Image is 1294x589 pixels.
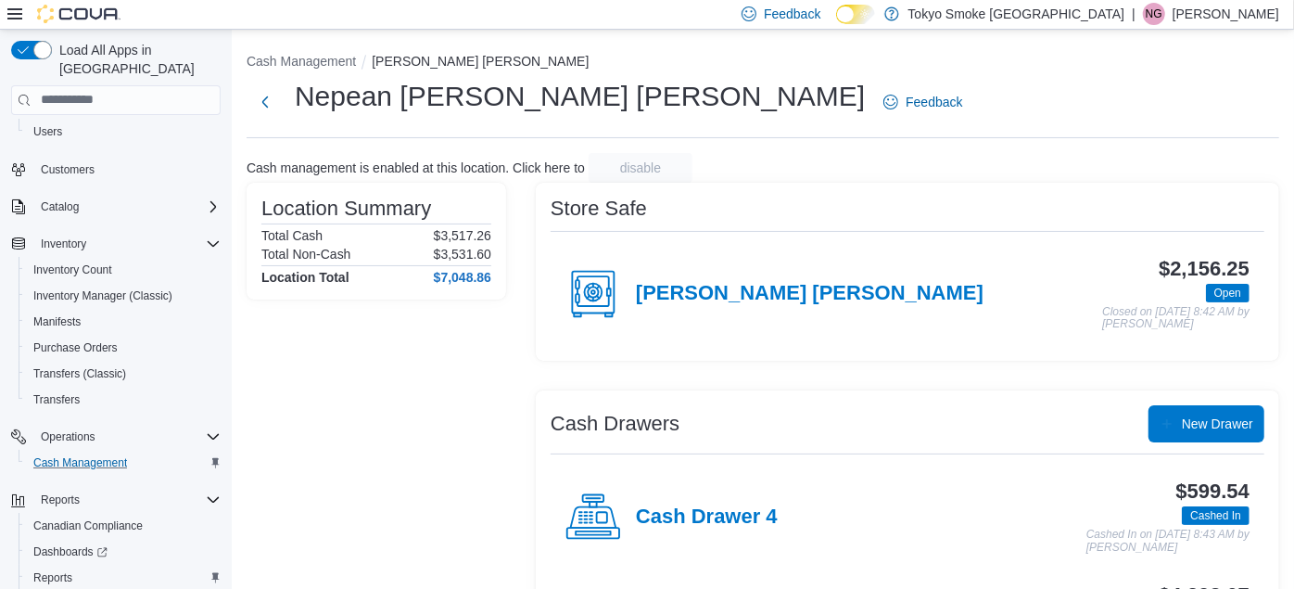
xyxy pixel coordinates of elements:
[33,455,127,470] span: Cash Management
[26,285,221,307] span: Inventory Manager (Classic)
[41,493,80,507] span: Reports
[1148,405,1264,442] button: New Drawer
[1086,529,1250,554] p: Cashed In on [DATE] 8:43 AM by [PERSON_NAME]
[33,392,80,407] span: Transfers
[247,160,585,175] p: Cash management is enabled at this location. Click here to
[33,544,108,559] span: Dashboards
[19,257,228,283] button: Inventory Count
[247,54,356,69] button: Cash Management
[1102,306,1250,331] p: Closed on [DATE] 8:42 AM by [PERSON_NAME]
[261,270,349,285] h4: Location Total
[1214,285,1241,301] span: Open
[1182,415,1253,433] span: New Drawer
[33,314,81,329] span: Manifests
[1173,3,1279,25] p: [PERSON_NAME]
[19,387,228,413] button: Transfers
[434,270,491,285] h4: $7,048.86
[26,311,221,333] span: Manifests
[1132,3,1135,25] p: |
[906,93,962,111] span: Feedback
[26,515,221,537] span: Canadian Compliance
[836,24,837,25] span: Dark Mode
[33,489,87,511] button: Reports
[4,194,228,220] button: Catalog
[4,231,228,257] button: Inventory
[636,506,778,530] h4: Cash Drawer 4
[636,282,983,306] h4: [PERSON_NAME] [PERSON_NAME]
[33,233,94,255] button: Inventory
[19,361,228,387] button: Transfers (Classic)
[33,489,221,511] span: Reports
[33,519,143,533] span: Canadian Compliance
[26,259,120,281] a: Inventory Count
[26,311,88,333] a: Manifests
[372,54,589,69] button: [PERSON_NAME] [PERSON_NAME]
[19,539,228,565] a: Dashboards
[589,153,692,183] button: disable
[620,159,661,177] span: disable
[19,309,228,335] button: Manifests
[33,196,86,218] button: Catalog
[26,567,221,589] span: Reports
[33,426,221,448] span: Operations
[33,196,221,218] span: Catalog
[876,83,970,121] a: Feedback
[26,363,221,385] span: Transfers (Classic)
[26,515,150,537] a: Canadian Compliance
[26,337,125,359] a: Purchase Orders
[41,199,79,214] span: Catalog
[33,233,221,255] span: Inventory
[33,340,118,355] span: Purchase Orders
[261,228,323,243] h6: Total Cash
[33,262,112,277] span: Inventory Count
[33,158,221,181] span: Customers
[26,337,221,359] span: Purchase Orders
[19,335,228,361] button: Purchase Orders
[551,413,679,435] h3: Cash Drawers
[33,159,102,181] a: Customers
[247,83,284,121] button: Next
[261,198,431,220] h3: Location Summary
[41,429,95,444] span: Operations
[52,41,221,78] span: Load All Apps in [GEOGRAPHIC_DATA]
[908,3,1125,25] p: Tokyo Smoke [GEOGRAPHIC_DATA]
[26,389,221,411] span: Transfers
[1143,3,1165,25] div: Nadine Guindon
[295,78,865,115] h1: Nepean [PERSON_NAME] [PERSON_NAME]
[19,283,228,309] button: Inventory Manager (Classic)
[19,450,228,476] button: Cash Management
[247,52,1279,74] nav: An example of EuiBreadcrumbs
[434,228,491,243] p: $3,517.26
[26,259,221,281] span: Inventory Count
[33,366,126,381] span: Transfers (Classic)
[19,513,228,539] button: Canadian Compliance
[4,156,228,183] button: Customers
[26,452,221,474] span: Cash Management
[19,119,228,145] button: Users
[33,124,62,139] span: Users
[1190,507,1241,524] span: Cashed In
[551,198,647,220] h3: Store Safe
[26,541,115,563] a: Dashboards
[1146,3,1162,25] span: NG
[26,285,180,307] a: Inventory Manager (Classic)
[261,247,351,262] h6: Total Non-Cash
[1176,480,1250,503] h3: $599.54
[41,162,95,177] span: Customers
[26,121,221,143] span: Users
[26,541,221,563] span: Dashboards
[434,247,491,262] p: $3,531.60
[26,363,133,385] a: Transfers (Classic)
[1182,506,1250,525] span: Cashed In
[26,452,134,474] a: Cash Management
[37,5,121,23] img: Cova
[4,487,228,513] button: Reports
[4,424,228,450] button: Operations
[26,121,70,143] a: Users
[764,5,820,23] span: Feedback
[33,426,103,448] button: Operations
[1206,284,1250,302] span: Open
[33,570,72,585] span: Reports
[33,288,172,303] span: Inventory Manager (Classic)
[1159,258,1250,280] h3: $2,156.25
